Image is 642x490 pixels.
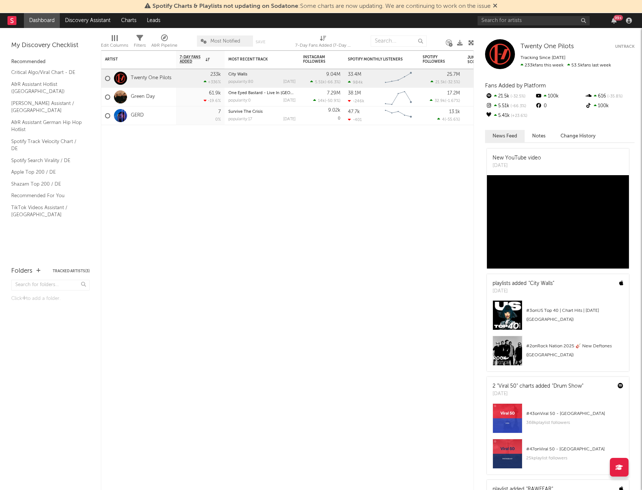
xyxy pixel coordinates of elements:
[101,32,128,53] div: Edit Columns
[228,99,251,103] div: popularity: 0
[326,80,339,84] span: -66.3 %
[228,72,247,77] a: City Walls
[131,112,144,119] a: GERD
[228,110,296,114] div: Survive The Crisis
[152,3,298,9] span: Spotify Charts & Playlists not updating on Sodatone
[24,13,60,28] a: Dashboard
[606,94,623,99] span: -35.8 %
[423,55,449,64] div: Spotify Followers
[493,382,583,390] div: 2 "Viral 50" charts added
[526,445,623,454] div: # 47 on Viral 50 - [GEOGRAPHIC_DATA]
[283,117,296,121] div: [DATE]
[467,93,497,102] div: 70.6
[326,72,340,77] div: 9.04M
[228,91,323,95] a: One Eyed Bastard - Live In [GEOGRAPHIC_DATA]
[11,168,82,176] a: Apple Top 200 / DE
[382,106,415,125] svg: Chart title
[318,99,325,103] span: 14k
[256,40,265,44] button: Save
[487,300,629,336] a: #3onUS Top 40 | Chart Hits | [DATE] ([GEOGRAPHIC_DATA])
[535,92,584,101] div: 100k
[313,98,340,103] div: ( )
[11,192,82,200] a: Recommended For You
[228,91,296,95] div: One Eyed Bastard - Live In Amsterdam
[467,111,497,120] div: 45.4
[487,403,629,439] a: #43onViral 50 - [GEOGRAPHIC_DATA]368kplaylist followers
[521,43,574,50] a: Twenty One Pilots
[210,72,221,77] div: 233k
[493,390,583,398] div: [DATE]
[11,137,82,153] a: Spotify Track Velocity Chart / DE
[615,43,635,50] button: Untrack
[430,80,460,84] div: ( )
[467,55,486,64] div: Jump Score
[611,18,617,24] button: 99+
[446,118,459,122] span: -55.6 %
[228,57,284,62] div: Most Recent Track
[485,101,535,111] div: 5.51k
[11,280,90,291] input: Search for folders...
[348,117,362,122] div: -401
[447,91,460,96] div: 17.2M
[209,91,221,96] div: 61.9k
[382,69,415,88] svg: Chart title
[371,35,427,47] input: Search...
[134,41,146,50] div: Filters
[446,99,459,103] span: -1.67 %
[437,117,460,122] div: ( )
[521,63,564,68] span: 233k fans this week
[348,91,361,96] div: 38.1M
[11,68,82,77] a: Critical Algo/Viral Chart - DE
[11,294,90,303] div: Click to add a folder.
[478,16,590,25] input: Search for artists
[509,104,526,108] span: -66.3 %
[348,99,364,103] div: -246k
[585,92,635,101] div: 616
[283,80,296,84] div: [DATE]
[228,110,263,114] a: Survive The Crisis
[180,55,204,64] span: 7-Day Fans Added
[131,75,172,81] a: Twenty One Pilots
[348,109,360,114] div: 47.7k
[467,74,497,83] div: 73.1
[485,83,546,89] span: Fans Added by Platform
[525,130,553,142] button: Notes
[60,13,116,28] a: Discovery Assistant
[11,204,82,219] a: TikTok Videos Assistant / [GEOGRAPHIC_DATA]
[101,41,128,50] div: Edit Columns
[11,180,82,188] a: Shazam Top 200 / DE
[447,72,460,77] div: 25.7M
[328,108,340,113] div: 9.02k
[303,106,340,125] div: 0
[526,454,623,463] div: 25k playlist followers
[11,58,90,66] div: Recommended
[11,41,90,50] div: My Discovery Checklist
[210,39,240,44] span: Most Notified
[535,101,584,111] div: 0
[552,384,583,389] a: "Drum Show"
[131,94,155,100] a: Green Day
[105,57,161,62] div: Artist
[585,101,635,111] div: 100k
[487,336,629,371] a: #2onRock Nation 2025 🎸 New Deftones ([GEOGRAPHIC_DATA])
[614,15,623,21] div: 99 +
[11,156,82,165] a: Spotify Search Virality / DE
[526,409,623,418] div: # 43 on Viral 50 - [GEOGRAPHIC_DATA]
[485,92,535,101] div: 21.5k
[11,267,33,276] div: Folders
[204,98,221,103] div: -19.6 %
[553,130,603,142] button: Change History
[493,162,541,170] div: [DATE]
[283,99,296,103] div: [DATE]
[11,118,82,134] a: A&R Assistant German Hip Hop Hotlist
[493,154,541,162] div: New YouTube video
[11,80,82,96] a: A&R Assistant Hotlist ([GEOGRAPHIC_DATA])
[228,117,252,121] div: popularity: 17
[295,32,351,53] div: 7-Day Fans Added (7-Day Fans Added)
[526,342,623,360] div: # 2 on Rock Nation 2025 🎸 New Deftones ([GEOGRAPHIC_DATA])
[526,418,623,427] div: 368k playlist followers
[485,111,535,121] div: 5.41k
[53,269,90,273] button: Tracked Artists(3)
[151,41,178,50] div: A&R Pipeline
[521,63,611,68] span: 53.5k fans last week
